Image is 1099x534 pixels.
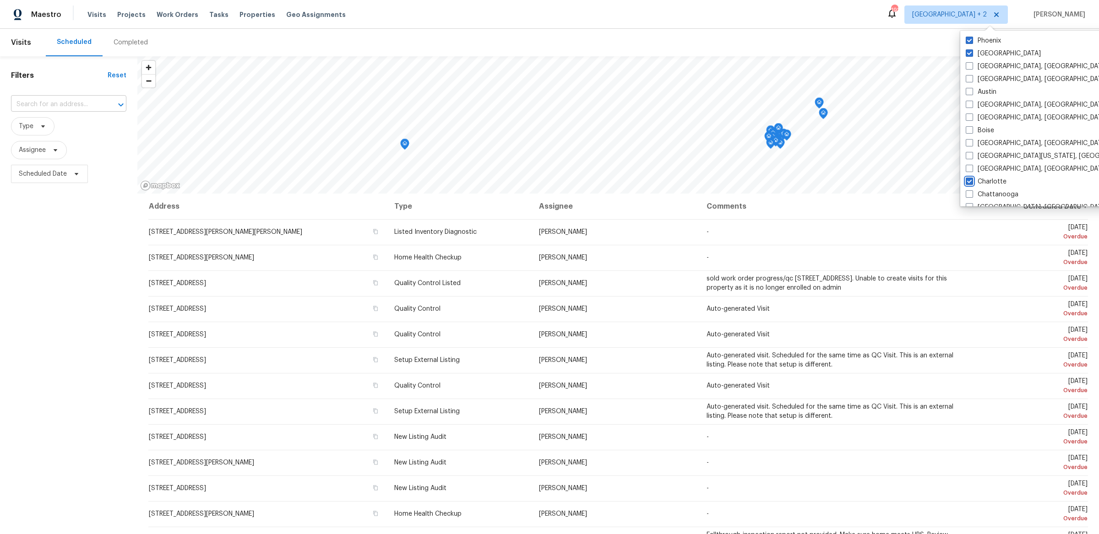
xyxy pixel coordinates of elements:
[966,190,1018,199] label: Chattanooga
[209,11,229,18] span: Tasks
[539,408,587,415] span: [PERSON_NAME]
[988,301,1088,318] span: [DATE]
[149,383,206,389] span: [STREET_ADDRESS]
[57,38,92,47] div: Scheduled
[707,254,709,261] span: -
[31,10,61,19] span: Maestro
[19,146,46,155] span: Assignee
[988,327,1088,344] span: [DATE]
[394,383,441,389] span: Quality Control
[988,334,1088,344] div: Overdue
[774,123,783,137] div: Map marker
[394,511,462,517] span: Home Health Checkup
[539,280,587,286] span: [PERSON_NAME]
[779,129,788,143] div: Map marker
[988,360,1088,369] div: Overdue
[149,459,254,466] span: [STREET_ADDRESS][PERSON_NAME]
[966,126,994,135] label: Boise
[149,511,254,517] span: [STREET_ADDRESS][PERSON_NAME]
[988,386,1088,395] div: Overdue
[707,434,709,440] span: -
[707,331,770,338] span: Auto-generated Visit
[766,125,775,140] div: Map marker
[764,131,773,146] div: Map marker
[768,128,778,142] div: Map marker
[19,122,33,131] span: Type
[912,10,987,19] span: [GEOGRAPHIC_DATA] + 2
[394,459,446,466] span: New Listing Audit
[988,224,1088,241] span: [DATE]
[966,87,996,97] label: Austin
[966,36,1001,45] label: Phoenix
[539,511,587,517] span: [PERSON_NAME]
[371,330,380,338] button: Copy Address
[157,10,198,19] span: Work Orders
[966,49,1041,58] label: [GEOGRAPHIC_DATA]
[394,408,460,415] span: Setup External Listing
[87,10,106,19] span: Visits
[988,250,1088,267] span: [DATE]
[707,229,709,235] span: -
[149,408,206,415] span: [STREET_ADDRESS]
[981,194,1088,219] th: Scheduled Date ↑
[988,411,1088,421] div: Overdue
[286,10,346,19] span: Geo Assignments
[988,506,1088,523] span: [DATE]
[142,75,155,87] span: Zoom out
[988,283,1088,292] div: Overdue
[394,485,446,491] span: New Listing Audit
[707,275,947,291] span: sold work order progress/qc [STREET_ADDRESS]. Unable to create visits for this property as it is ...
[707,511,709,517] span: -
[11,32,31,53] span: Visits
[988,404,1088,421] span: [DATE]
[394,254,462,261] span: Home Health Checkup
[117,10,146,19] span: Projects
[988,378,1088,395] span: [DATE]
[371,253,380,261] button: Copy Address
[539,434,587,440] span: [PERSON_NAME]
[819,108,828,122] div: Map marker
[539,485,587,491] span: [PERSON_NAME]
[707,485,709,491] span: -
[394,331,441,338] span: Quality Control
[394,280,461,286] span: Quality Control Listed
[988,352,1088,369] span: [DATE]
[371,458,380,466] button: Copy Address
[394,357,460,363] span: Setup External Listing
[149,331,206,338] span: [STREET_ADDRESS]
[394,434,446,440] span: New Listing Audit
[137,56,1090,194] canvas: Map
[149,280,206,286] span: [STREET_ADDRESS]
[707,383,770,389] span: Auto-generated Visit
[148,194,387,219] th: Address
[988,463,1088,472] div: Overdue
[988,309,1088,318] div: Overdue
[149,229,302,235] span: [STREET_ADDRESS][PERSON_NAME][PERSON_NAME]
[149,357,206,363] span: [STREET_ADDRESS]
[11,97,101,112] input: Search for an address...
[539,357,587,363] span: [PERSON_NAME]
[707,459,709,466] span: -
[699,194,981,219] th: Comments
[707,352,953,368] span: Auto-generated visit. Scheduled for the same time as QC Visit. This is an external listing. Pleas...
[891,5,898,15] div: 192
[532,194,699,219] th: Assignee
[371,381,380,389] button: Copy Address
[149,306,206,312] span: [STREET_ADDRESS]
[966,177,1007,186] label: Charlotte
[539,331,587,338] span: [PERSON_NAME]
[539,306,587,312] span: [PERSON_NAME]
[1030,10,1085,19] span: [PERSON_NAME]
[539,229,587,235] span: [PERSON_NAME]
[371,407,380,415] button: Copy Address
[142,61,155,74] button: Zoom in
[988,455,1088,472] span: [DATE]
[394,229,477,235] span: Listed Inventory Diagnostic
[539,459,587,466] span: [PERSON_NAME]
[239,10,275,19] span: Properties
[149,485,206,491] span: [STREET_ADDRESS]
[387,194,532,219] th: Type
[371,432,380,441] button: Copy Address
[771,135,780,150] div: Map marker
